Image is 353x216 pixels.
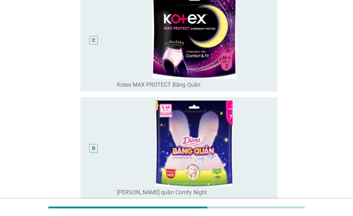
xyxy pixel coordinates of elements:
label: [PERSON_NAME] quần Comfy Night [117,189,207,196]
img: 16d781e7-0e21-42da-aecb-c36c15ebe2d3-image84.png [117,100,272,186]
label: Kotex MAX PROTECT Băng Quần [117,81,200,88]
div: D [92,144,95,152]
div: C [92,37,95,44]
